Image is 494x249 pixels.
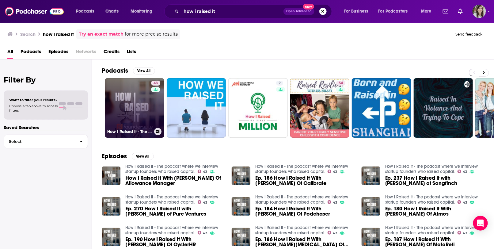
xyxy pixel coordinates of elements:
[255,175,354,186] span: Ep. 186 How I Raised It With [PERSON_NAME] Of Calibrate
[458,200,468,204] a: 43
[5,6,64,17] img: Podchaser - Follow, Share and Rate Podcasts
[198,231,208,235] a: 43
[385,194,478,205] a: How I Raised It - The podcast where we interview startup founders who raised capital.
[105,7,119,16] span: Charts
[4,124,88,130] p: Saved Searches
[255,206,354,216] a: Ep. 184 How I Raised It With Bradley Davis Of Podchaser
[126,6,160,16] button: open menu
[344,7,368,16] span: For Business
[72,6,102,16] button: open menu
[125,237,224,247] a: Ep. 190 How I Raised It With Jack Mardack Of OysterHR
[198,170,208,173] a: 43
[290,78,350,138] a: 54
[385,175,484,186] a: Ep. 237 How I Raised It with Scott Kitun of Songfinch
[385,164,478,174] a: How I Raised It - The podcast where we interview startup founders who raised capital.
[21,47,41,59] a: Podcasts
[132,153,154,160] button: View All
[228,78,288,138] a: 2
[151,81,160,86] a: 43
[456,6,465,17] a: Show notifications dropdown
[473,5,486,18] span: Logged in as devinandrade
[232,197,250,216] img: Ep. 184 How I Raised It With Bradley Davis Of Podchaser
[232,228,250,247] img: Ep. 186 How I Raised It With Christine Tao Of SoundingBoard
[458,231,468,235] a: 43
[463,201,467,204] span: 43
[125,175,224,186] span: How I Raised It With [PERSON_NAME] Of Allowance Manager
[279,80,281,86] span: 2
[458,170,468,173] a: 43
[76,47,96,59] span: Networks
[385,175,484,186] span: Ep. 237 How I Raised It with [PERSON_NAME] of Songfinch
[378,7,408,16] span: For Podcasters
[463,170,467,173] span: 43
[181,6,283,16] input: Search podcasts, credits, & more...
[203,201,207,204] span: 43
[374,6,417,16] button: open menu
[473,216,488,231] div: Open Intercom Messenger
[102,67,155,75] a: PodcastsView All
[107,129,152,134] h3: How I Raised It - The podcast where we interview startup founders who raised capital.
[7,47,13,59] a: All
[362,167,380,185] img: Ep. 237 How I Raised It with Scott Kitun of Songfinch
[102,167,120,185] img: How I Raised It With Dan Meader Of Allowance Manager
[131,7,152,16] span: Monitoring
[102,152,127,160] h2: Episodes
[473,5,486,18] button: Show profile menu
[203,170,207,173] span: 43
[333,170,337,173] span: 43
[102,197,120,216] img: Ep. 270 How I Raised It with Howie Diamond of Pure Ventures
[385,206,484,216] a: Ep. 180 How I Raised It With Nick Donahue Of Atmos
[385,237,484,247] span: Ep. 187 How I Raised It With [PERSON_NAME] Of MotoRefi
[4,75,88,84] h2: Filter By
[20,31,36,37] h3: Search
[454,32,484,37] button: Send feedback
[125,206,224,216] span: Ep. 270 How I Raised It with [PERSON_NAME] of Pure Ventures
[328,170,338,173] a: 43
[125,206,224,216] a: Ep. 270 How I Raised It with Howie Diamond of Pure Ventures
[170,4,338,18] div: Search podcasts, credits, & more...
[4,140,75,144] span: Select
[127,47,136,59] a: Lists
[385,225,478,236] a: How I Raised It - The podcast where we interview startup founders who raised capital.
[255,194,348,205] a: How I Raised It - The podcast where we interview startup founders who raised capital.
[125,194,218,205] a: How I Raised It - The podcast where we interview startup founders who raised capital.
[101,6,122,16] a: Charts
[328,231,338,235] a: 43
[340,6,376,16] button: open menu
[417,6,439,16] button: open menu
[336,81,345,86] a: 54
[255,164,348,174] a: How I Raised It - The podcast where we interview startup founders who raised capital.
[105,78,164,138] a: 43How I Raised It - The podcast where we interview startup founders who raised capital.
[125,175,224,186] a: How I Raised It With Dan Meader Of Allowance Manager
[232,167,250,185] img: Ep. 186 How I Raised It With Isabelle Kenyon Of Calibrate
[362,228,380,247] img: Ep. 187 How I Raised It With Kevin Bennett Of MotoRefi
[104,47,120,59] a: Credits
[76,7,94,16] span: Podcasts
[198,200,208,204] a: 43
[339,80,343,86] span: 54
[283,8,314,15] button: Open AdvancedNew
[48,47,68,59] a: Episodes
[255,237,354,247] span: Ep. 186 How I Raised It With [PERSON_NAME][MEDICAL_DATA] Of SoundingBoard
[385,237,484,247] a: Ep. 187 How I Raised It With Kevin Bennett Of MotoRefi
[102,228,120,247] img: Ep. 190 How I Raised It With Jack Mardack Of OysterHR
[154,80,158,86] span: 43
[286,10,312,13] span: Open Advanced
[362,197,380,216] img: Ep. 180 How I Raised It With Nick Donahue Of Atmos
[333,232,337,235] span: 43
[276,81,283,86] a: 2
[125,225,218,236] a: How I Raised It - The podcast where we interview startup founders who raised capital.
[421,7,431,16] span: More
